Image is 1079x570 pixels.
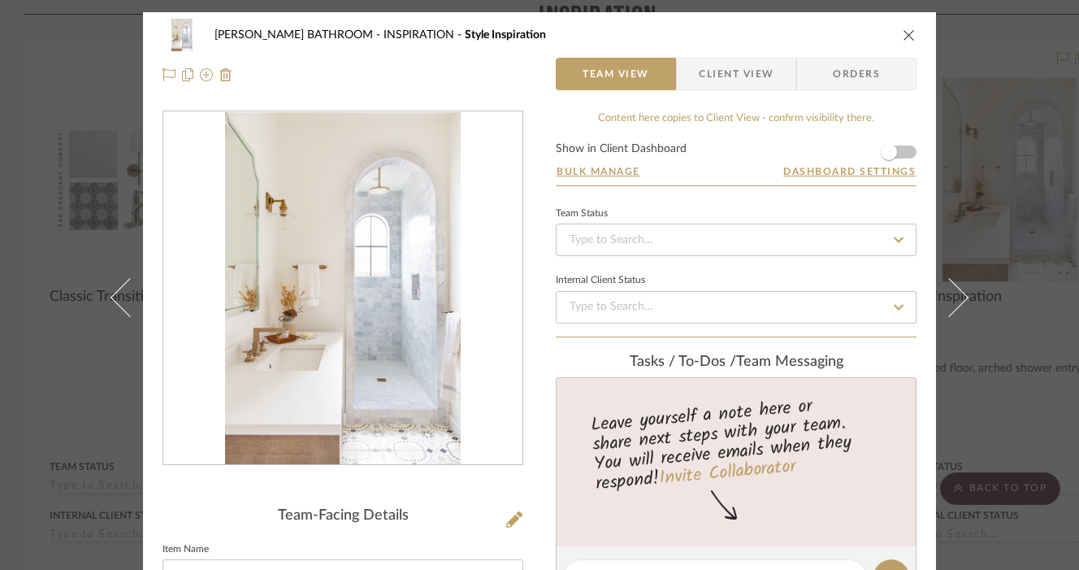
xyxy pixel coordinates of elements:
[556,111,916,127] div: Content here copies to Client View - confirm visibility there.
[163,112,522,465] div: 0
[556,276,645,285] div: Internal Client Status
[699,58,773,90] span: Client View
[162,546,209,554] label: Item Name
[658,453,797,494] a: Invite Collaborator
[556,354,916,372] div: team Messaging
[556,224,916,256] input: Type to Search…
[556,210,608,218] div: Team Status
[902,28,916,42] button: close
[583,58,649,90] span: Team View
[554,389,919,498] div: Leave yourself a note here or share next steps with your team. You will receive emails when they ...
[225,112,460,465] img: b84c726a-6440-4d21-8850-2c0fb4e82771_436x436.jpg
[630,355,736,369] span: Tasks / To-Dos /
[556,164,641,179] button: Bulk Manage
[383,29,465,41] span: INSPIRATION
[214,29,383,41] span: [PERSON_NAME] BATHROOM
[465,29,546,41] span: Style Inspiration
[556,291,916,324] input: Type to Search…
[162,19,201,51] img: b84c726a-6440-4d21-8850-2c0fb4e82771_48x40.jpg
[782,164,916,179] button: Dashboard Settings
[162,507,523,525] div: Team-Facing Details
[219,68,232,81] img: Remove from project
[815,58,898,90] span: Orders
